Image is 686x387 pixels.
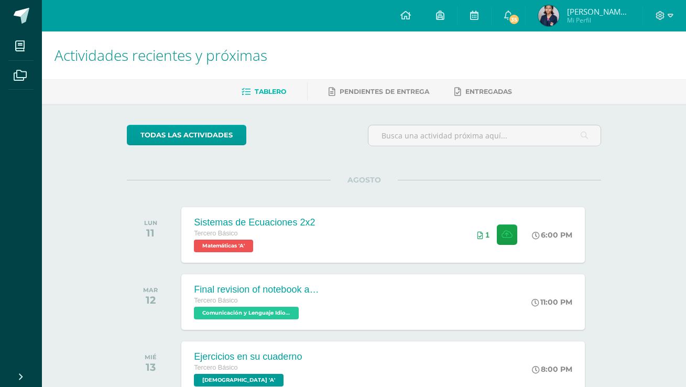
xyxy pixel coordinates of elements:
div: Sistemas de Ecuaciones 2x2 [194,217,315,228]
div: 11 [144,227,157,239]
span: Comunicación y Lenguaje Idioma Extranjero Inglés 'A' [194,307,299,319]
a: Tablero [242,83,286,100]
span: Entregadas [465,88,512,95]
div: MAR [143,286,158,294]
div: 13 [145,361,157,373]
img: 6adaecc0da14944b75f65a3bb937cd62.png [538,5,559,26]
span: Actividades recientes y próximas [55,45,267,65]
span: Tercero Básico [194,230,237,237]
span: [PERSON_NAME]' Yaxja' [567,6,630,17]
a: todas las Actividades [127,125,246,145]
div: Final revision of notebook and book [194,284,320,295]
span: Matemáticas 'A' [194,240,253,252]
div: MIÉ [145,353,157,361]
a: Entregadas [454,83,512,100]
div: 12 [143,294,158,306]
span: Tablero [255,88,286,95]
span: Pendientes de entrega [340,88,429,95]
span: Mi Perfil [567,16,630,25]
input: Busca una actividad próxima aquí... [368,125,601,146]
div: Archivos entregados [477,231,489,239]
div: 11:00 PM [531,297,572,307]
span: Tercero Básico [194,297,237,304]
a: Pendientes de entrega [329,83,429,100]
span: 1 [485,231,489,239]
div: 8:00 PM [532,364,572,374]
span: Evangelización 'A' [194,374,284,386]
div: 6:00 PM [532,230,572,240]
span: Tercero Básico [194,364,237,371]
div: Ejercicios en su cuaderno [194,351,302,362]
span: 35 [508,14,520,25]
span: AGOSTO [331,175,398,185]
div: LUN [144,219,157,227]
